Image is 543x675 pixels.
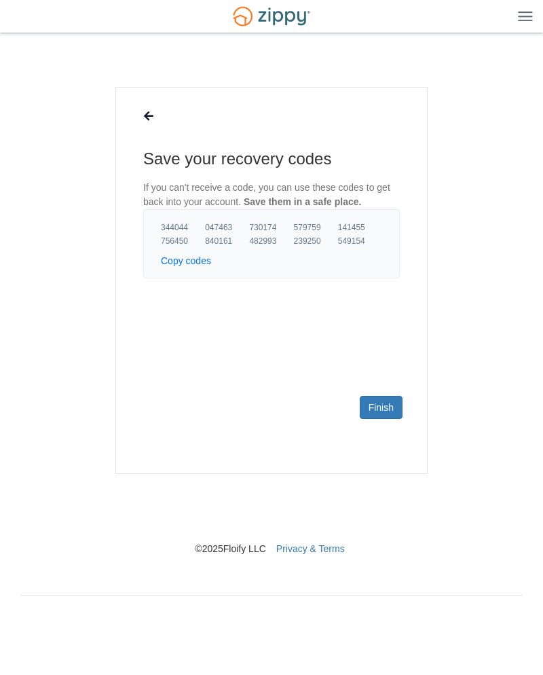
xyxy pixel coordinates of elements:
[249,236,293,247] span: 482993
[143,181,400,209] p: If you can't receive a code, you can use these codes to get back into your account.
[205,236,249,247] span: 840161
[225,1,318,33] img: Logo
[249,222,293,233] span: 730174
[338,236,382,247] span: 549154
[360,396,402,419] a: Finish
[244,196,362,207] span: Save them in a safe place.
[294,222,338,233] span: 579759
[143,148,400,170] h1: Save your recovery codes
[20,474,523,555] nav: © 2025 Floify LLC
[205,222,249,233] span: 047463
[161,222,205,233] span: 344044
[161,236,205,247] span: 756450
[161,254,211,268] button: Copy codes
[518,11,533,21] img: Mobile Dropdown Menu
[338,222,382,233] span: 141455
[294,236,338,247] span: 239250
[276,543,345,554] a: Privacy & Terms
